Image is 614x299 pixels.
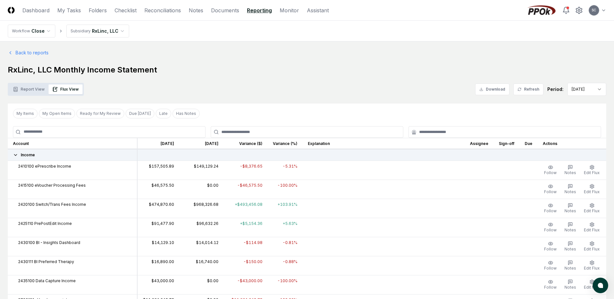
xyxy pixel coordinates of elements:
button: Report View [9,84,49,94]
td: $968,326.68 [179,199,224,218]
span: Income [21,152,35,158]
button: Late [156,109,171,118]
th: [DATE] [137,138,179,149]
a: Reporting [247,6,272,14]
button: Notes [563,259,577,272]
th: Due [519,138,538,149]
span: 2430111 BI Preferred Therapy [18,259,74,265]
td: $14,014.12 [179,237,224,256]
h1: RxLinc, LLC Monthly Income Statement [8,65,606,75]
button: Edit Flux [583,240,601,253]
a: Documents [211,6,239,14]
span: Follow [544,208,557,213]
span: Notes [564,189,576,194]
th: Variance ($) [224,138,268,149]
a: Folders [89,6,107,14]
td: -$114.98 [224,237,268,256]
button: Edit Flux [583,259,601,272]
td: $91,477.90 [137,218,179,237]
td: $43,000.00 [137,275,179,294]
button: Edit Flux [583,278,601,292]
button: Notes [563,240,577,253]
span: Edit Flux [584,227,600,232]
button: SC [588,5,600,16]
button: Due Today [126,109,154,118]
button: Follow [543,278,558,292]
button: Notes [563,163,577,177]
button: Notes [563,183,577,196]
th: Variance (%) [268,138,303,149]
span: Follow [544,247,557,251]
button: Download [475,83,509,95]
th: Account [8,138,137,149]
td: $0.00 [179,180,224,199]
td: -$46,575.50 [224,180,268,199]
button: Edit Flux [583,202,601,215]
span: Notes [564,227,576,232]
span: Edit Flux [584,170,600,175]
a: Back to reports [8,49,49,56]
td: $14,129.10 [137,237,179,256]
span: 2435100 Data Capture Income [18,278,76,284]
button: Notes [563,202,577,215]
span: Follow [544,266,557,271]
a: Reconciliations [144,6,181,14]
button: Follow [543,202,558,215]
td: $149,129.24 [179,161,224,180]
span: 2425110 PrePostEdit Income [18,221,72,227]
button: Notes [563,278,577,292]
div: Workflow [12,28,30,34]
span: Follow [544,189,557,194]
td: +$493,456.08 [224,199,268,218]
button: atlas-launcher [593,278,608,293]
td: +5.63% [268,218,303,237]
button: My Items [13,109,38,118]
div: Subsidiary [71,28,91,34]
td: $46,575.50 [137,180,179,199]
td: -$8,376.65 [224,161,268,180]
span: Notes [564,208,576,213]
td: -$43,000.00 [224,275,268,294]
th: Actions [538,138,606,149]
button: Follow [543,240,558,253]
span: 2420100 Switch/Trans Fees Income [18,202,86,207]
button: Follow [543,183,558,196]
button: Follow [543,221,558,234]
td: $157,505.89 [137,161,179,180]
th: [DATE] [179,138,224,149]
button: My Open Items [39,109,75,118]
nav: breadcrumb [8,25,129,38]
span: Notes [564,266,576,271]
button: Notes [563,221,577,234]
a: My Tasks [57,6,81,14]
span: Follow [544,285,557,290]
td: +$5,154.36 [224,218,268,237]
button: Edit Flux [583,221,601,234]
span: Edit Flux [584,208,600,213]
span: Edit Flux [584,266,600,271]
button: Follow [543,163,558,177]
button: Refresh [513,83,543,95]
span: Edit Flux [584,247,600,251]
td: -5.31% [268,161,303,180]
td: $16,890.00 [137,256,179,275]
span: 2430100 BI - Insights Dashboard [18,240,80,246]
span: Follow [544,170,557,175]
span: Follow [544,227,557,232]
th: Sign-off [494,138,519,149]
span: SC [592,8,596,13]
img: PPOk logo [526,5,557,16]
td: $96,632.26 [179,218,224,237]
button: Has Notes [173,109,200,118]
span: Notes [564,285,576,290]
td: -100.00% [268,180,303,199]
span: Notes [564,170,576,175]
button: Follow [543,259,558,272]
a: Assistant [307,6,329,14]
td: -0.81% [268,237,303,256]
a: Monitor [280,6,299,14]
span: 2415100 eVoucher Processing Fees [18,183,86,188]
span: 2410100 ePrescribe Income [18,163,71,169]
button: Flux View [49,84,83,94]
td: $0.00 [179,275,224,294]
